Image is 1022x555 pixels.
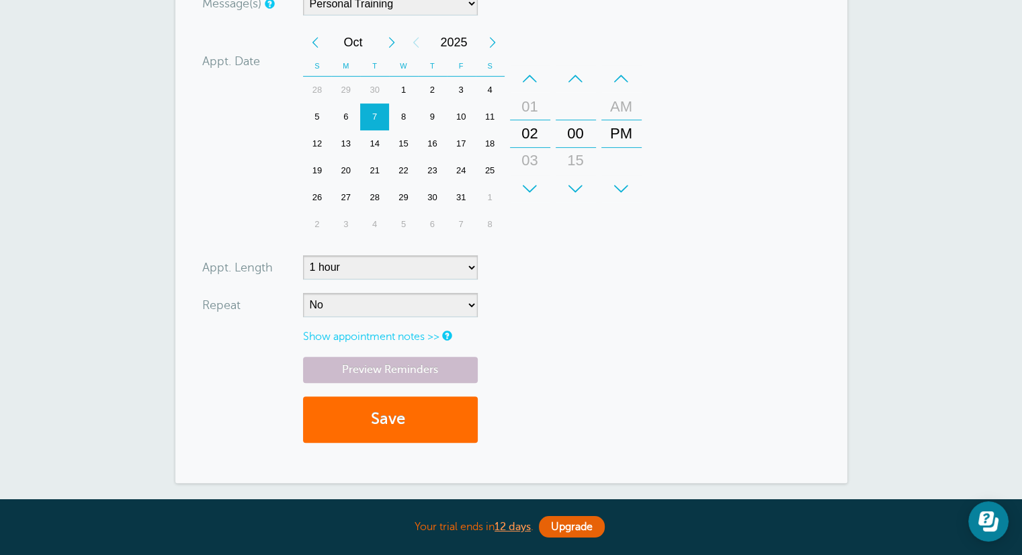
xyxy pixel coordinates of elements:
[327,29,380,56] span: October
[418,130,447,157] div: 16
[968,501,1009,542] iframe: Resource center
[331,157,360,184] div: 20
[389,211,418,238] div: Wednesday, November 5
[360,130,389,157] div: 14
[447,130,476,157] div: Friday, October 17
[510,65,550,202] div: Hours
[418,157,447,184] div: Thursday, October 23
[331,130,360,157] div: Monday, October 13
[360,103,389,130] div: Tuesday, October 7
[360,211,389,238] div: Tuesday, November 4
[303,157,332,184] div: Sunday, October 19
[303,157,332,184] div: 19
[331,211,360,238] div: 3
[389,103,418,130] div: Wednesday, October 8
[202,299,241,311] label: Repeat
[303,357,478,383] a: Preview Reminders
[360,77,389,103] div: Tuesday, September 30
[476,211,505,238] div: 8
[202,261,273,273] label: Appt. Length
[447,77,476,103] div: 3
[476,130,505,157] div: Saturday, October 18
[360,157,389,184] div: Tuesday, October 21
[303,184,332,211] div: 26
[539,516,605,538] a: Upgrade
[560,147,592,174] div: 15
[389,157,418,184] div: Wednesday, October 22
[303,184,332,211] div: Sunday, October 26
[418,184,447,211] div: 30
[331,103,360,130] div: 6
[476,157,505,184] div: Saturday, October 25
[476,184,505,211] div: 1
[389,157,418,184] div: 22
[495,521,531,533] a: 12 days
[476,77,505,103] div: Saturday, October 4
[556,65,596,202] div: Minutes
[303,29,327,56] div: Previous Month
[418,56,447,77] th: T
[447,56,476,77] th: F
[331,77,360,103] div: 29
[418,77,447,103] div: 2
[360,56,389,77] th: T
[389,211,418,238] div: 5
[514,147,546,174] div: 03
[360,184,389,211] div: 28
[447,211,476,238] div: 7
[447,157,476,184] div: Friday, October 24
[605,93,638,120] div: AM
[447,184,476,211] div: 31
[360,130,389,157] div: Tuesday, October 14
[389,184,418,211] div: 29
[447,157,476,184] div: 24
[331,56,360,77] th: M
[303,77,332,103] div: 28
[476,56,505,77] th: S
[476,184,505,211] div: Saturday, November 1
[447,184,476,211] div: Friday, October 31
[303,103,332,130] div: 5
[514,174,546,201] div: 04
[476,77,505,103] div: 4
[418,211,447,238] div: 6
[389,103,418,130] div: 8
[418,103,447,130] div: Thursday, October 9
[331,184,360,211] div: 27
[404,29,428,56] div: Previous Year
[476,157,505,184] div: 25
[303,103,332,130] div: Sunday, October 5
[331,103,360,130] div: Monday, October 6
[447,103,476,130] div: Friday, October 10
[389,184,418,211] div: Wednesday, October 29
[418,184,447,211] div: Thursday, October 30
[360,211,389,238] div: 4
[447,211,476,238] div: Friday, November 7
[303,77,332,103] div: Sunday, September 28
[560,174,592,201] div: 30
[303,211,332,238] div: Sunday, November 2
[476,130,505,157] div: 18
[389,130,418,157] div: 15
[514,93,546,120] div: 01
[303,396,478,443] button: Save
[175,513,847,542] div: Your trial ends in .
[331,77,360,103] div: Monday, September 29
[360,157,389,184] div: 21
[303,56,332,77] th: S
[447,130,476,157] div: 17
[418,77,447,103] div: Thursday, October 2
[389,77,418,103] div: Wednesday, October 1
[303,130,332,157] div: 12
[418,130,447,157] div: Thursday, October 16
[303,331,439,343] a: Show appointment notes >>
[442,331,450,340] a: Notes are for internal use only, and are not visible to your clients.
[447,77,476,103] div: Friday, October 3
[480,29,505,56] div: Next Year
[476,211,505,238] div: Saturday, November 8
[331,184,360,211] div: Monday, October 27
[389,56,418,77] th: W
[380,29,404,56] div: Next Month
[360,103,389,130] div: 7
